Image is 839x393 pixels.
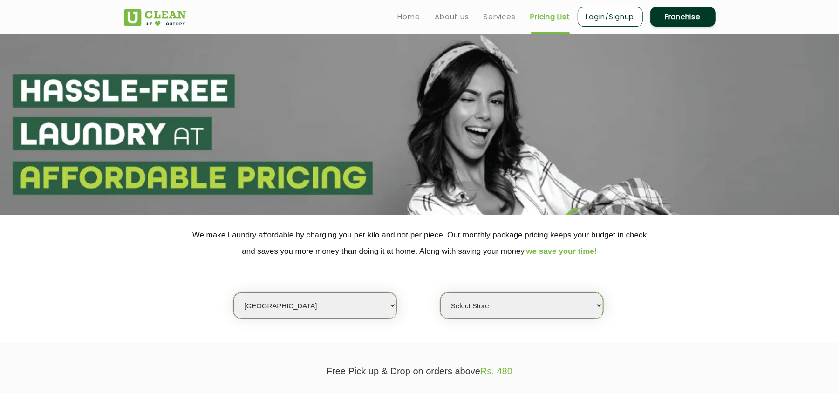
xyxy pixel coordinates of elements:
a: Pricing List [531,11,570,22]
a: Services [484,11,516,22]
a: Franchise [650,7,716,27]
img: UClean Laundry and Dry Cleaning [124,9,186,26]
a: Home [398,11,420,22]
span: we save your time! [526,247,597,256]
p: We make Laundry affordable by charging you per kilo and not per piece. Our monthly package pricin... [124,227,716,259]
p: Free Pick up & Drop on orders above [124,366,716,377]
span: Rs. 480 [480,366,512,376]
a: Login/Signup [578,7,643,27]
a: About us [435,11,469,22]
